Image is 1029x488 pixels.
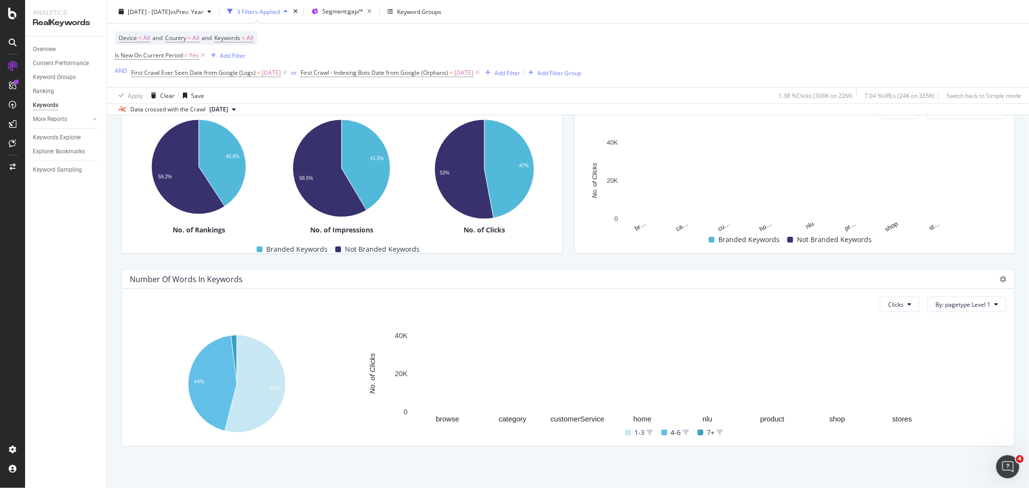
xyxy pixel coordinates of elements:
a: Content Performance [33,58,100,68]
text: 20K [395,369,408,378]
div: 3 Filters Applied [237,7,280,15]
span: All [192,31,199,45]
button: Add Filter [207,50,246,61]
div: Keywords [33,100,58,110]
span: Clicks [888,300,904,309]
button: Segment:gap/* [308,4,375,19]
text: 47% [519,163,529,168]
span: = [188,34,191,42]
span: Not Branded Keywords [345,244,420,255]
span: Keywords [214,34,240,42]
span: = [242,34,245,42]
a: Keywords Explorer [33,133,100,143]
text: cu… [716,220,731,232]
div: Add Filter [220,51,246,59]
span: Branded Keywords [718,234,780,245]
div: Explorer Bookmarks [33,147,85,157]
a: Explorer Bookmarks [33,147,100,157]
text: 0 [404,407,408,416]
text: No. of Clicks [591,163,598,198]
svg: A chart. [350,330,1000,426]
span: 7+ [707,427,715,438]
div: Apply [128,91,143,99]
button: Add Filter [481,67,520,79]
div: times [291,7,300,16]
button: Clear [147,88,175,103]
div: Number Of Words In Keywords [130,274,243,284]
text: br… [633,220,647,232]
div: No. of Clicks [415,225,554,235]
button: Save [179,88,204,103]
button: Keyword Groups [384,4,445,19]
text: No. of Clicks [368,353,376,394]
div: 1.38 % Clicks ( 306K on 22M ) [779,91,852,99]
span: First Crawl Ever Seen Date from Google (Logs) [131,68,256,77]
svg: A chart. [582,137,1002,233]
div: Data crossed with the Crawl [130,105,206,114]
div: or [291,68,297,77]
button: [DATE] [206,104,240,115]
text: category [499,415,527,423]
div: No. of Rankings [130,225,269,235]
div: RealKeywords [33,17,99,28]
text: 54% [269,386,280,392]
svg: A chart. [130,114,267,220]
span: Device [119,34,137,42]
div: Clear [160,91,175,99]
svg: A chart. [415,114,553,225]
span: All [247,31,253,45]
span: = [138,34,142,42]
span: and [152,34,163,42]
div: Save [191,91,204,99]
span: and [202,34,212,42]
div: Content Performance [33,58,89,68]
text: shop [830,415,846,423]
text: 40.8% [226,154,239,160]
span: [DATE] [262,66,281,80]
span: vs Prev. Year [170,7,204,15]
a: Overview [33,44,100,54]
text: 44% [194,379,205,384]
div: Overview [33,44,56,54]
svg: A chart. [130,330,344,438]
span: < [450,68,453,77]
span: 4 [1016,455,1024,463]
text: home [633,415,652,423]
text: ho… [758,220,773,233]
text: stores [892,415,912,423]
text: shop [883,220,899,233]
span: Is New On Current Period [115,51,183,59]
button: [DATE] - [DATE]vsPrev. Year [115,4,215,19]
a: Ranking [33,86,100,96]
button: AND [115,66,127,75]
button: Add Filter Group [524,67,581,79]
iframe: Intercom live chat [996,455,1019,478]
text: browse [436,415,459,423]
svg: A chart. [273,114,410,223]
span: Yes [189,49,199,62]
div: Keywords Explorer [33,133,81,143]
button: Apply [115,88,143,103]
div: Keyword Groups [33,72,76,82]
div: Analytics [33,8,99,17]
div: Switch back to Simple mode [947,91,1021,99]
text: 53% [440,171,450,176]
text: 40K [606,139,617,146]
text: ca… [674,220,689,232]
text: 40K [395,331,408,339]
span: First Crawl - Indexing Bots Date from Google (Orphans) [301,68,448,77]
div: More Reports [33,114,67,124]
button: 3 Filters Applied [223,4,291,19]
div: No. of Impressions [273,225,412,235]
span: All [143,31,150,45]
span: 2025 Aug. 20th [209,105,228,114]
button: Clicks [880,297,919,312]
text: pr… [843,220,857,232]
text: 59.2% [158,175,172,180]
span: By: pagetype Level 1 [935,300,990,309]
button: Switch back to Simple mode [943,88,1021,103]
